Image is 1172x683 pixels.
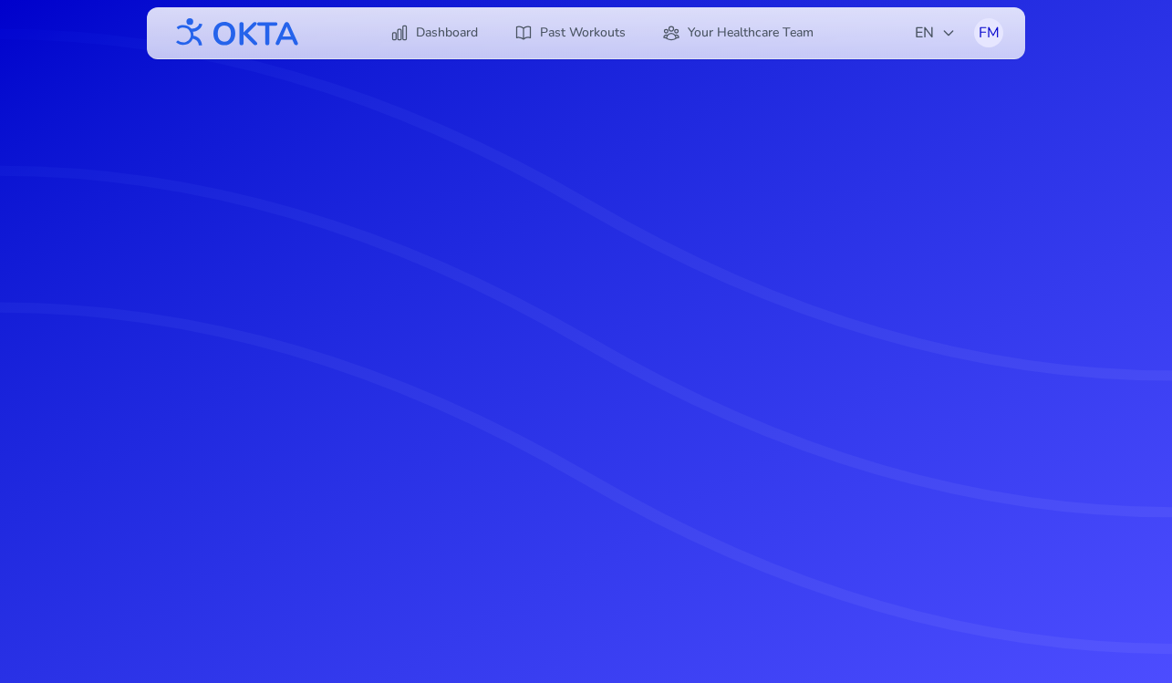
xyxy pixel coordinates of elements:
a: Your Healthcare Team [651,16,825,49]
span: EN [915,22,956,44]
button: FM [974,18,1003,47]
a: Dashboard [379,16,489,49]
button: EN [904,15,967,51]
a: Past Workouts [503,16,637,49]
img: OKTA logo [169,9,300,57]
